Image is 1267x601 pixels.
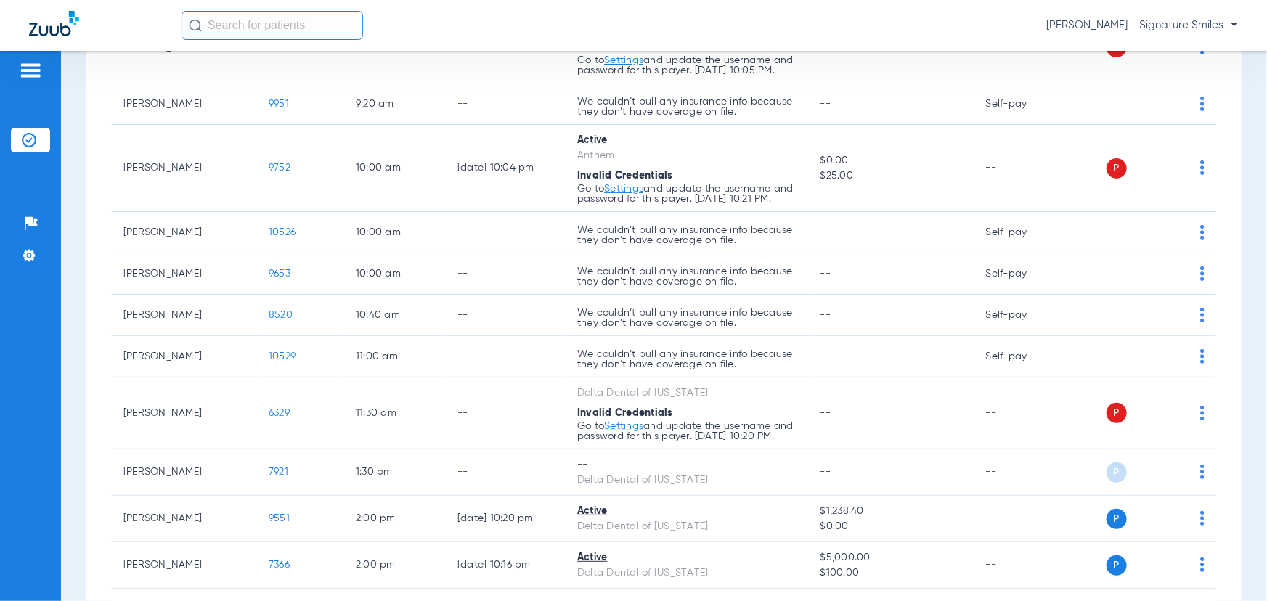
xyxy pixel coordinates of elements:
[820,227,831,237] span: --
[29,11,79,36] img: Zuub Logo
[820,408,831,418] span: --
[446,336,566,377] td: --
[604,184,643,194] a: Settings
[820,467,831,477] span: --
[577,504,797,519] div: Active
[820,310,831,320] span: --
[446,253,566,295] td: --
[1200,349,1205,364] img: group-dot-blue.svg
[820,99,831,109] span: --
[446,295,566,336] td: --
[269,351,296,361] span: 10529
[577,550,797,565] div: Active
[344,496,446,542] td: 2:00 PM
[1107,158,1127,179] span: P
[1107,509,1127,529] span: P
[974,125,1072,212] td: --
[446,83,566,125] td: --
[577,266,797,287] p: We couldn’t pull any insurance info because they don’t have coverage on file.
[820,519,963,534] span: $0.00
[446,496,566,542] td: [DATE] 10:20 PM
[1107,555,1127,576] span: P
[344,449,446,496] td: 1:30 PM
[577,349,797,369] p: We couldn’t pull any insurance info because they don’t have coverage on file.
[577,225,797,245] p: We couldn’t pull any insurance info because they don’t have coverage on file.
[577,171,673,181] span: Invalid Credentials
[1107,403,1127,423] span: P
[577,385,797,401] div: Delta Dental of [US_STATE]
[344,212,446,253] td: 10:00 AM
[344,83,446,125] td: 9:20 AM
[269,42,290,52] span: 9977
[577,133,797,148] div: Active
[344,295,446,336] td: 10:40 AM
[974,212,1072,253] td: Self-pay
[604,421,643,431] a: Settings
[112,336,257,377] td: [PERSON_NAME]
[577,55,797,75] p: Go to and update the username and password for this payer. [DATE] 10:05 PM.
[19,62,42,79] img: hamburger-icon
[820,153,963,168] span: $0.00
[974,83,1072,125] td: Self-pay
[577,97,797,117] p: We couldn’t pull any insurance info because they don’t have coverage on file.
[112,496,257,542] td: [PERSON_NAME]
[269,467,288,477] span: 7921
[577,457,797,473] div: --
[112,83,257,125] td: [PERSON_NAME]
[344,336,446,377] td: 11:00 AM
[112,377,257,449] td: [PERSON_NAME]
[189,19,202,32] img: Search Icon
[1200,308,1205,322] img: group-dot-blue.svg
[269,99,289,109] span: 9951
[1200,97,1205,111] img: group-dot-blue.svg
[820,550,963,565] span: $5,000.00
[974,542,1072,589] td: --
[577,184,797,204] p: Go to and update the username and password for this payer. [DATE] 10:21 PM.
[344,125,446,212] td: 10:00 AM
[577,473,797,488] div: Delta Dental of [US_STATE]
[1200,160,1205,175] img: group-dot-blue.svg
[820,168,963,184] span: $25.00
[112,449,257,496] td: [PERSON_NAME]
[269,163,290,173] span: 9752
[974,295,1072,336] td: Self-pay
[1200,511,1205,526] img: group-dot-blue.svg
[112,542,257,589] td: [PERSON_NAME]
[269,310,293,320] span: 8520
[577,421,797,441] p: Go to and update the username and password for this payer. [DATE] 10:20 PM.
[269,227,296,237] span: 10526
[269,269,290,279] span: 9653
[112,253,257,295] td: [PERSON_NAME]
[1200,406,1205,420] img: group-dot-blue.svg
[820,504,963,519] span: $1,238.40
[820,269,831,279] span: --
[577,148,797,163] div: Anthem
[446,542,566,589] td: [DATE] 10:16 PM
[974,449,1072,496] td: --
[269,560,290,570] span: 7366
[577,519,797,534] div: Delta Dental of [US_STATE]
[1200,266,1205,281] img: group-dot-blue.svg
[269,513,290,523] span: 9551
[577,565,797,581] div: Delta Dental of [US_STATE]
[974,377,1072,449] td: --
[974,253,1072,295] td: Self-pay
[344,253,446,295] td: 10:00 AM
[1046,18,1238,33] span: [PERSON_NAME] - Signature Smiles
[112,125,257,212] td: [PERSON_NAME]
[974,496,1072,542] td: --
[820,565,963,581] span: $100.00
[446,377,566,449] td: --
[1194,531,1267,601] iframe: Chat Widget
[577,42,673,52] span: Invalid Credentials
[344,542,446,589] td: 2:00 PM
[820,42,831,52] span: --
[446,449,566,496] td: --
[577,308,797,328] p: We couldn’t pull any insurance info because they don’t have coverage on file.
[974,336,1072,377] td: Self-pay
[1107,462,1127,483] span: P
[1200,225,1205,240] img: group-dot-blue.svg
[446,125,566,212] td: [DATE] 10:04 PM
[446,212,566,253] td: --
